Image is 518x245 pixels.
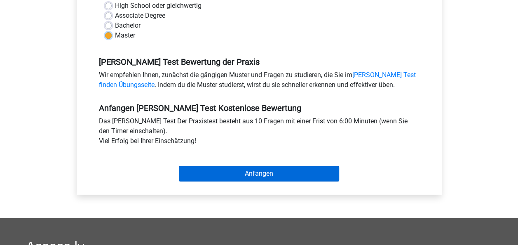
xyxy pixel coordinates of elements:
[179,166,339,181] input: Anfangen
[93,116,426,149] div: Das [PERSON_NAME] Test Der Praxistest besteht aus 10 Fragen mit einer Frist von 6:00 Minuten (wen...
[115,21,141,31] label: Bachelor
[115,1,202,11] label: High School oder gleichwertig
[115,31,135,40] label: Master
[115,11,165,21] label: Associate Degree
[99,103,420,113] h5: Anfangen [PERSON_NAME] Test Kostenlose Bewertung
[93,70,426,93] div: Wir empfehlen Ihnen, zunächst die gängigen Muster und Fragen zu studieren, die Sie im . Indem du ...
[99,57,420,67] h5: [PERSON_NAME] Test Bewertung der Praxis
